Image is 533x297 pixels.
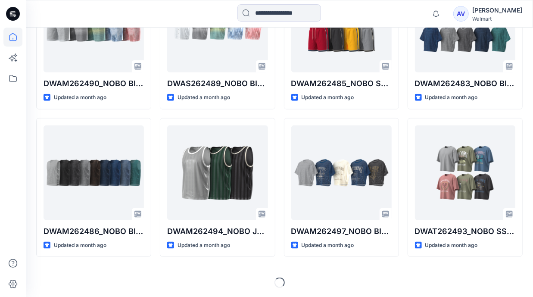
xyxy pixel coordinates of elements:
p: DWAS262489_NOBO BIG HOLE MESH CAMP SHIRT [167,78,268,90]
p: Updated a month ago [302,241,354,250]
a: DWAM262497_NOBO BIG HOLE MESH TEE W- GRAPHIC [291,125,392,220]
p: DWAM262485_NOBO SCALLOPED MESH E-WAIST SHORT [291,78,392,90]
p: DWAM262494_NOBO JACQUARD MESH BASKETBALL TANK W- RIB [167,225,268,238]
p: Updated a month ago [425,93,478,102]
p: Updated a month ago [178,241,230,250]
a: DWAM262486_NOBO BIG HOLE MESH W- BINDING [44,125,144,220]
p: DWAM262486_NOBO BIG HOLE MESH W- BINDING [44,225,144,238]
div: [PERSON_NAME] [472,5,522,16]
p: Updated a month ago [178,93,230,102]
p: DWAM262497_NOBO BIG HOLE MESH TEE W- GRAPHIC [291,225,392,238]
p: DWAT262493_NOBO SS BOXY CROPPED GRAPHIC TEE [415,225,515,238]
p: Updated a month ago [54,241,106,250]
a: DWAT262493_NOBO SS BOXY CROPPED GRAPHIC TEE [415,125,515,220]
p: DWAM262490_NOBO BIG HOLE MESH CABANA SHORT [44,78,144,90]
p: Updated a month ago [425,241,478,250]
p: DWAM262483_NOBO BIG HOLE MESH TEE [415,78,515,90]
a: DWAM262494_NOBO JACQUARD MESH BASKETBALL TANK W- RIB [167,125,268,220]
p: Updated a month ago [302,93,354,102]
p: Updated a month ago [54,93,106,102]
div: Walmart [472,16,522,22]
div: AV [453,6,469,22]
